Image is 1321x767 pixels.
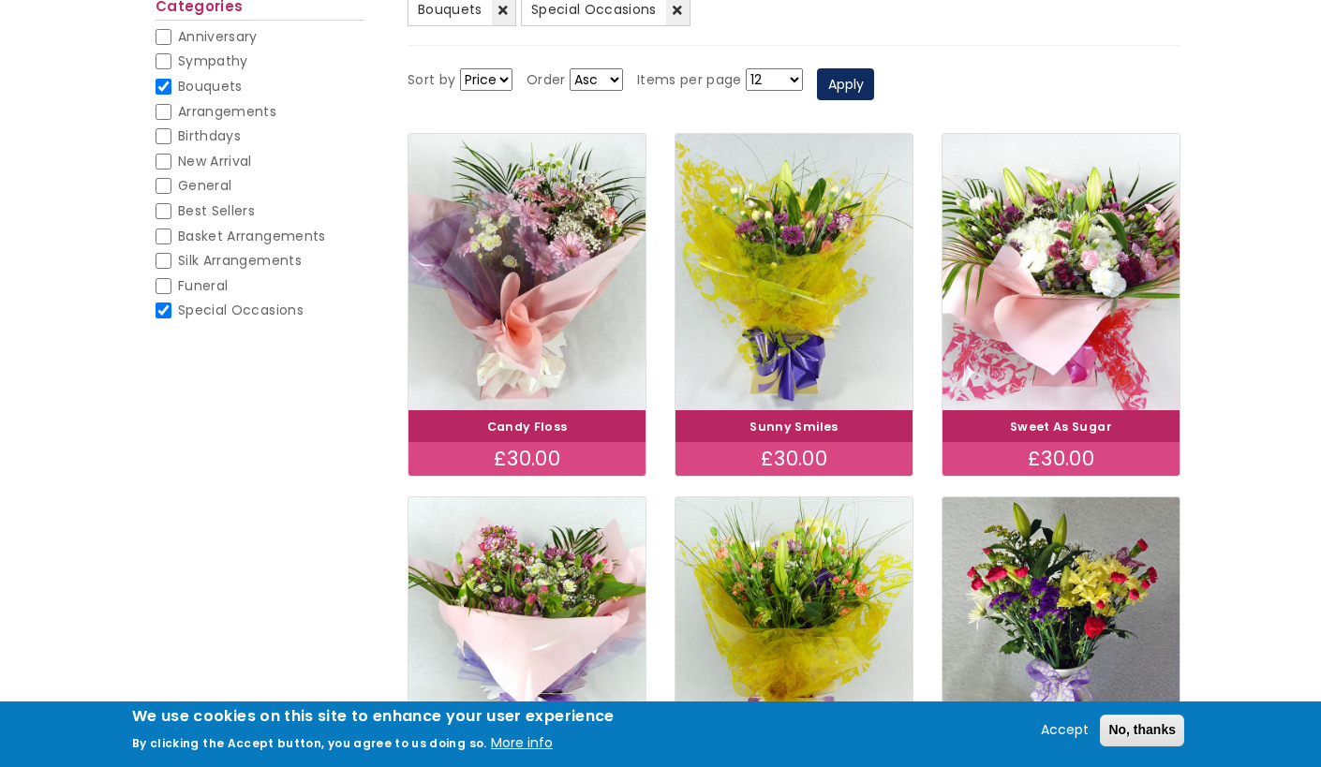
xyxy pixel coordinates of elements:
[817,68,874,100] button: Apply
[527,69,566,92] label: Order
[408,69,455,92] label: Sort by
[178,227,326,245] span: Basket Arrangements
[491,732,553,755] button: More info
[178,102,276,121] span: Arrangements
[178,301,304,319] span: Special Occasions
[408,134,646,410] img: Candy Floss
[178,77,243,96] span: Bouquets
[178,251,302,270] span: Silk Arrangements
[750,419,838,435] a: Sunny Smiles
[178,27,258,46] span: Anniversary
[637,69,742,92] label: Items per page
[1033,719,1096,742] button: Accept
[178,126,241,145] span: Birthdays
[178,201,255,220] span: Best Sellers
[132,706,615,727] h2: We use cookies on this site to enhance your user experience
[487,419,568,435] a: Candy Floss
[675,134,913,410] img: Sunny Smiles
[1010,419,1112,435] a: Sweet As Sugar
[132,735,487,751] p: By clicking the Accept button, you agree to us doing so.
[178,152,252,170] span: New Arrival
[943,134,1180,410] img: Sweet As Sugar
[1100,715,1184,746] button: No, thanks
[178,176,231,195] span: General
[675,442,913,476] div: £30.00
[408,442,646,476] div: £30.00
[178,52,248,70] span: Sympathy
[943,442,1180,476] div: £30.00
[178,276,228,295] span: Funeral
